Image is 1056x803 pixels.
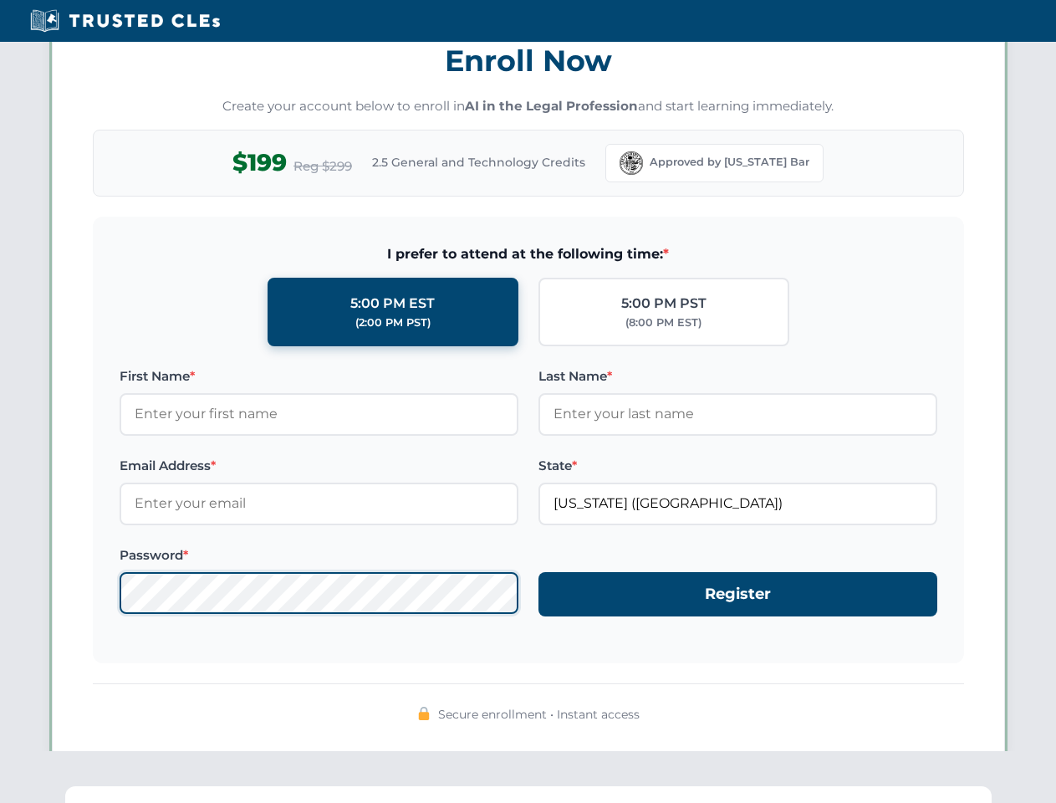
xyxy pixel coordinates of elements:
[350,293,435,315] div: 5:00 PM EST
[120,243,937,265] span: I prefer to attend at the following time:
[120,456,518,476] label: Email Address
[120,393,518,435] input: Enter your first name
[372,153,585,171] span: 2.5 General and Technology Credits
[417,707,431,720] img: 🔒
[621,293,707,315] div: 5:00 PM PST
[538,572,937,616] button: Register
[538,366,937,386] label: Last Name
[120,545,518,565] label: Password
[538,483,937,524] input: Florida (FL)
[232,144,287,182] span: $199
[120,366,518,386] label: First Name
[93,97,964,116] p: Create your account below to enroll in and start learning immediately.
[120,483,518,524] input: Enter your email
[538,393,937,435] input: Enter your last name
[625,315,701,331] div: (8:00 PM EST)
[293,156,352,176] span: Reg $299
[650,154,809,171] span: Approved by [US_STATE] Bar
[355,315,431,331] div: (2:00 PM PST)
[93,34,964,87] h3: Enroll Now
[25,8,225,33] img: Trusted CLEs
[538,456,937,476] label: State
[438,705,640,724] span: Secure enrollment • Instant access
[620,151,643,175] img: Florida Bar
[465,98,638,114] strong: AI in the Legal Profession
